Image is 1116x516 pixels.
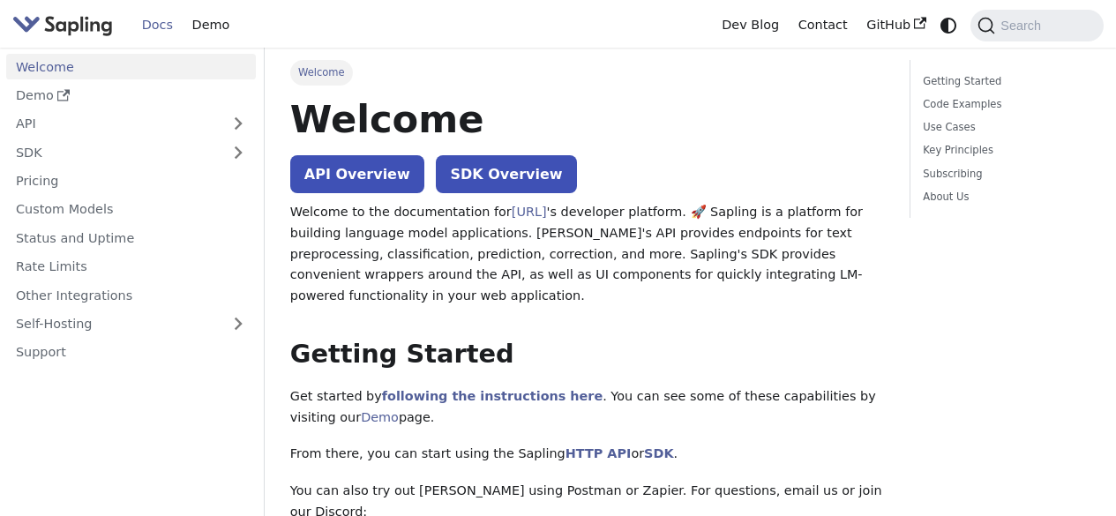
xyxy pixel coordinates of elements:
a: Key Principles [923,142,1084,159]
p: Welcome to the documentation for 's developer platform. 🚀 Sapling is a platform for building lang... [290,202,884,307]
a: GitHub [857,11,935,39]
a: Use Cases [923,119,1084,136]
button: Switch between dark and light mode (currently system mode) [936,12,962,38]
button: Expand sidebar category 'SDK' [221,139,256,165]
a: Pricing [6,168,256,194]
a: Self-Hosting [6,311,256,337]
p: From there, you can start using the Sapling or . [290,444,884,465]
a: Docs [132,11,183,39]
a: API [6,111,221,137]
nav: Breadcrumbs [290,60,884,85]
button: Expand sidebar category 'API' [221,111,256,137]
a: Other Integrations [6,282,256,308]
h2: Getting Started [290,339,884,370]
a: Subscribing [923,166,1084,183]
img: Sapling.ai [12,12,113,38]
a: Rate Limits [6,254,256,280]
a: About Us [923,189,1084,206]
a: [URL] [512,205,547,219]
a: Contact [789,11,858,39]
a: SDK [6,139,221,165]
span: Welcome [290,60,353,85]
a: Status and Uptime [6,225,256,251]
a: Demo [361,410,399,424]
a: SDK [644,446,673,460]
a: Demo [6,83,256,108]
a: Sapling.aiSapling.ai [12,12,119,38]
a: Demo [183,11,239,39]
a: Code Examples [923,96,1084,113]
h1: Welcome [290,95,884,143]
a: Dev Blog [712,11,788,39]
a: API Overview [290,155,424,193]
a: Support [6,340,256,365]
p: Get started by . You can see some of these capabilities by visiting our page. [290,386,884,429]
a: HTTP API [565,446,632,460]
a: SDK Overview [436,155,576,193]
a: Welcome [6,54,256,79]
a: Getting Started [923,73,1084,90]
a: following the instructions here [382,389,603,403]
button: Search (Command+K) [970,10,1103,41]
a: Custom Models [6,197,256,222]
span: Search [995,19,1052,33]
